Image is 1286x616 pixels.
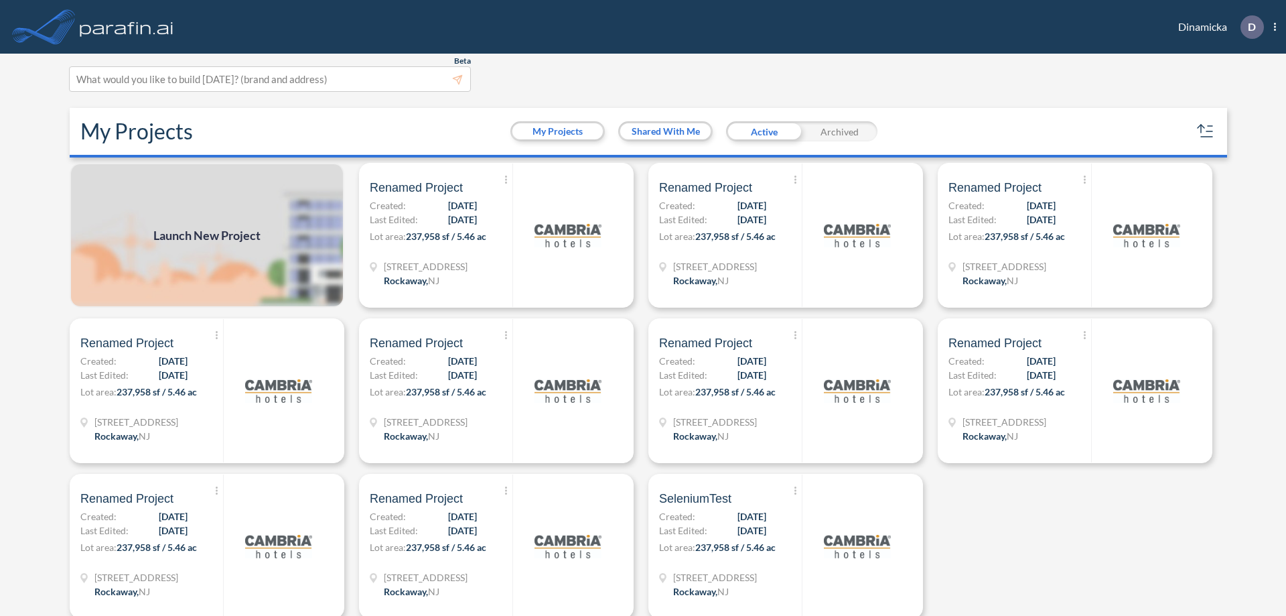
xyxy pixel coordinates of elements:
[659,212,707,227] span: Last Edited:
[245,357,312,424] img: logo
[406,542,486,553] span: 237,958 sf / 5.46 ac
[659,368,707,382] span: Last Edited:
[370,335,463,351] span: Renamed Project
[737,212,766,227] span: [DATE]
[94,430,139,442] span: Rockaway ,
[406,231,486,242] span: 237,958 sf / 5.46 ac
[384,415,468,429] span: 321 Mt Hope Ave
[370,509,406,523] span: Created:
[80,542,117,553] span: Lot area:
[1027,212,1056,227] span: [DATE]
[80,335,173,351] span: Renamed Project
[948,212,997,227] span: Last Edited:
[948,198,985,212] span: Created:
[370,198,406,212] span: Created:
[534,513,601,580] img: logo
[673,259,757,273] span: 321 Mt Hope Ave
[448,212,477,227] span: [DATE]
[80,119,193,144] h2: My Projects
[948,386,985,397] span: Lot area:
[384,430,428,442] span: Rockaway ,
[448,523,477,538] span: [DATE]
[370,212,418,227] span: Last Edited:
[962,415,1046,429] span: 321 Mt Hope Ave
[384,584,439,599] div: Rockaway, NJ
[384,273,439,288] div: Rockaway, NJ
[428,430,439,442] span: NJ
[948,368,997,382] span: Last Edited:
[159,509,188,523] span: [DATE]
[659,335,752,351] span: Renamed Project
[370,368,418,382] span: Last Edited:
[948,180,1042,196] span: Renamed Project
[962,429,1018,443] div: Rockaway, NJ
[1027,198,1056,212] span: [DATE]
[70,163,344,308] img: add
[159,368,188,382] span: [DATE]
[659,523,707,538] span: Last Edited:
[1027,368,1056,382] span: [DATE]
[384,429,439,443] div: Rockaway, NJ
[1113,357,1180,424] img: logo
[673,570,757,584] span: 321 Mt Hope Ave
[448,368,477,382] span: [DATE]
[695,542,776,553] span: 237,958 sf / 5.46 ac
[695,386,776,397] span: 237,958 sf / 5.46 ac
[153,227,261,245] span: Launch New Project
[673,429,729,443] div: Rockaway, NJ
[370,542,406,553] span: Lot area:
[80,368,129,382] span: Last Edited:
[737,523,766,538] span: [DATE]
[512,123,603,139] button: My Projects
[1007,430,1018,442] span: NJ
[448,509,477,523] span: [DATE]
[948,231,985,242] span: Lot area:
[659,231,695,242] span: Lot area:
[726,121,802,141] div: Active
[370,231,406,242] span: Lot area:
[948,354,985,368] span: Created:
[139,430,150,442] span: NJ
[94,586,139,597] span: Rockaway ,
[139,586,150,597] span: NJ
[659,542,695,553] span: Lot area:
[962,259,1046,273] span: 321 Mt Hope Ave
[94,570,178,584] span: 321 Mt Hope Ave
[659,509,695,523] span: Created:
[962,430,1007,442] span: Rockaway ,
[370,180,463,196] span: Renamed Project
[384,259,468,273] span: 321 Mt Hope Ave
[117,386,197,397] span: 237,958 sf / 5.46 ac
[94,584,150,599] div: Rockaway, NJ
[159,523,188,538] span: [DATE]
[454,56,471,66] span: Beta
[159,354,188,368] span: [DATE]
[659,180,752,196] span: Renamed Project
[406,386,486,397] span: 237,958 sf / 5.46 ac
[695,231,776,242] span: 237,958 sf / 5.46 ac
[80,491,173,507] span: Renamed Project
[1195,121,1216,142] button: sort
[824,513,891,580] img: logo
[534,357,601,424] img: logo
[80,354,117,368] span: Created:
[737,368,766,382] span: [DATE]
[384,586,428,597] span: Rockaway ,
[985,231,1065,242] span: 237,958 sf / 5.46 ac
[80,509,117,523] span: Created:
[1007,275,1018,286] span: NJ
[448,354,477,368] span: [DATE]
[717,275,729,286] span: NJ
[673,586,717,597] span: Rockaway ,
[1113,202,1180,269] img: logo
[659,386,695,397] span: Lot area:
[962,275,1007,286] span: Rockaway ,
[824,357,891,424] img: logo
[673,275,717,286] span: Rockaway ,
[659,354,695,368] span: Created:
[659,198,695,212] span: Created:
[80,386,117,397] span: Lot area:
[448,198,477,212] span: [DATE]
[985,386,1065,397] span: 237,958 sf / 5.46 ac
[962,273,1018,288] div: Rockaway, NJ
